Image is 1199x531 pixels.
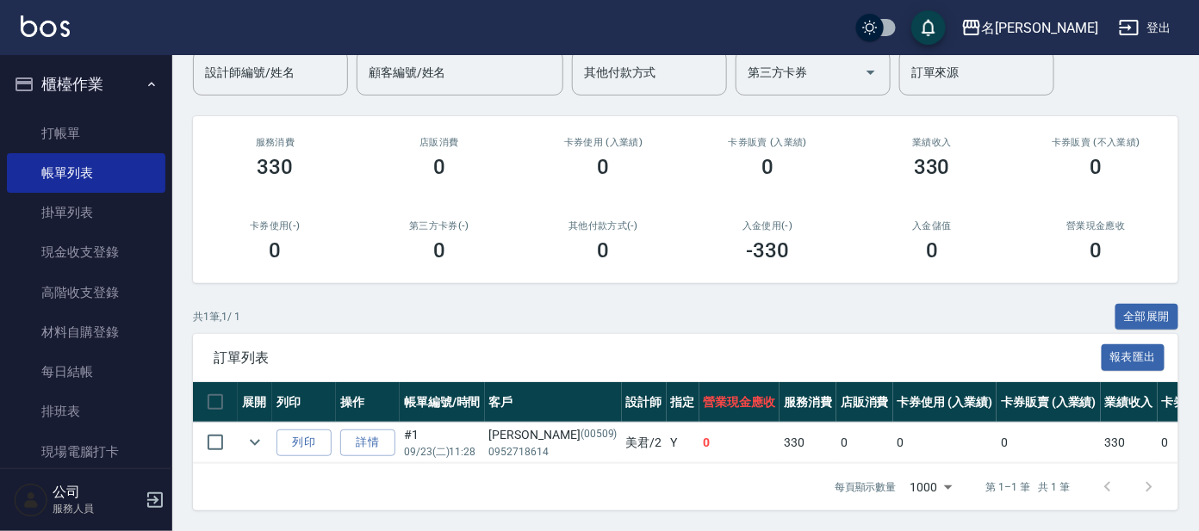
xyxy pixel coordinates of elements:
[433,155,445,179] h3: 0
[667,382,699,423] th: 指定
[893,382,997,423] th: 卡券使用 (入業績)
[982,17,1098,39] div: 名[PERSON_NAME]
[780,423,836,463] td: 330
[485,382,622,423] th: 客戶
[706,137,829,148] h2: 卡券販賣 (入業績)
[214,349,1102,367] span: 訂單列表
[911,10,946,45] button: save
[1101,423,1158,463] td: 330
[257,155,293,179] h3: 330
[871,220,994,232] h2: 入金儲值
[1034,137,1158,148] h2: 卡券販賣 (不入業績)
[276,429,332,456] button: 列印
[699,382,780,423] th: 營業現金應收
[378,220,501,232] h2: 第三方卡券(-)
[7,273,165,312] a: 高階收支登錄
[7,153,165,193] a: 帳單列表
[1101,382,1158,423] th: 業績收入
[914,155,950,179] h3: 330
[53,501,140,516] p: 服務人員
[997,423,1101,463] td: 0
[667,423,699,463] td: Y
[780,382,836,423] th: 服務消費
[489,444,618,460] p: 0952718614
[214,220,337,232] h2: 卡券使用(-)
[7,62,165,107] button: 櫃檯作業
[706,220,829,232] h2: 入金使用(-)
[997,382,1101,423] th: 卡券販賣 (入業績)
[1115,304,1179,330] button: 全部展開
[404,444,481,460] p: 09/23 (二) 11:28
[378,137,501,148] h2: 店販消費
[7,232,165,272] a: 現金收支登錄
[7,432,165,472] a: 現場電腦打卡
[1112,12,1178,44] button: 登出
[1090,238,1103,262] h3: 0
[836,382,893,423] th: 店販消費
[893,423,997,463] td: 0
[761,155,773,179] h3: 0
[986,479,1070,495] p: 第 1–1 筆 共 1 筆
[193,309,240,324] p: 共 1 筆, 1 / 1
[835,479,897,495] p: 每頁顯示數量
[1034,220,1158,232] h2: 營業現金應收
[598,155,610,179] h3: 0
[7,312,165,352] a: 材料自購登錄
[7,392,165,431] a: 排班表
[1102,344,1165,371] button: 報表匯出
[1090,155,1103,179] h3: 0
[598,238,610,262] h3: 0
[14,483,48,517] img: Person
[836,423,893,463] td: 0
[433,238,445,262] h3: 0
[699,423,780,463] td: 0
[340,429,395,456] a: 詳情
[954,10,1105,46] button: 名[PERSON_NAME]
[542,137,665,148] h2: 卡券使用 (入業績)
[622,423,667,463] td: 美君 /2
[7,352,165,392] a: 每日結帳
[400,423,485,463] td: #1
[242,429,268,455] button: expand row
[489,426,618,444] div: [PERSON_NAME]
[746,238,789,262] h3: -330
[1102,349,1165,365] a: 報表匯出
[871,137,994,148] h2: 業績收入
[926,238,938,262] h3: 0
[336,382,400,423] th: 操作
[7,193,165,232] a: 掛單列表
[542,220,665,232] h2: 其他付款方式(-)
[622,382,667,423] th: 設計師
[214,137,337,148] h3: 服務消費
[857,59,885,86] button: Open
[269,238,281,262] h3: 0
[581,426,618,444] p: (00509)
[7,114,165,153] a: 打帳單
[21,15,70,37] img: Logo
[238,382,272,423] th: 展開
[272,382,336,423] th: 列印
[53,484,140,501] h5: 公司
[904,464,959,510] div: 1000
[400,382,485,423] th: 帳單編號/時間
